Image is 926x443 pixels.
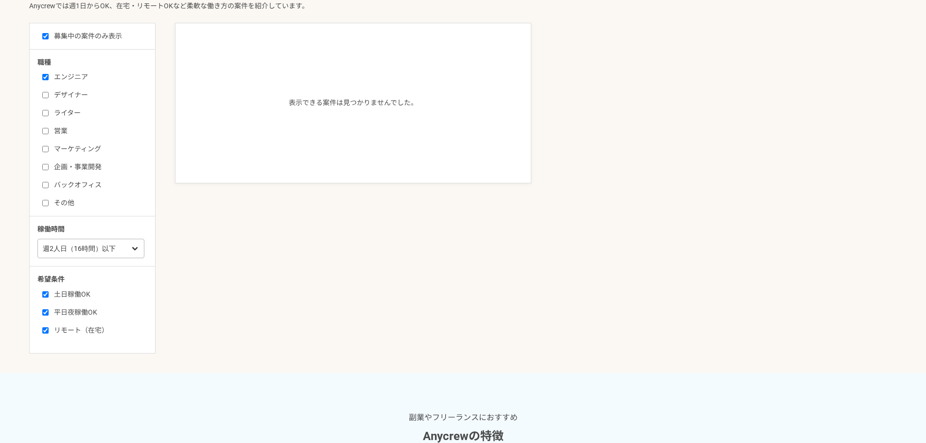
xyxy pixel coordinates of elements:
[42,146,49,152] input: マーケティング
[42,108,154,118] label: ライター
[42,110,49,116] input: ライター
[37,276,65,284] span: 希望条件
[42,198,154,208] label: その他
[409,412,518,424] p: 副業やフリーランスにおすすめ
[42,126,154,136] label: 営業
[42,307,154,318] label: 平日夜稼働OK
[42,164,49,170] input: 企画・事業開発
[42,309,49,316] input: 平日夜稼働OK
[42,72,154,82] label: エンジニア
[175,23,531,183] article: 表示できる案件は見つかりませんでした。
[42,291,49,298] input: 土日稼働OK
[42,200,49,206] input: その他
[42,327,49,334] input: リモート（在宅）
[42,31,122,41] label: 募集中の案件のみ表示
[42,74,49,80] input: エンジニア
[37,226,65,233] span: 稼働時間
[42,325,154,336] label: リモート（在宅）
[42,162,154,172] label: 企画・事業開発
[42,128,49,134] input: 営業
[42,182,49,188] input: バックオフィス
[42,92,49,98] input: デザイナー
[37,58,51,66] span: 職種
[42,144,154,154] label: マーケティング
[42,180,154,190] label: バックオフィス
[42,90,154,100] label: デザイナー
[42,33,49,39] input: 募集中の案件のみ表示
[42,289,154,300] label: 土日稼働OK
